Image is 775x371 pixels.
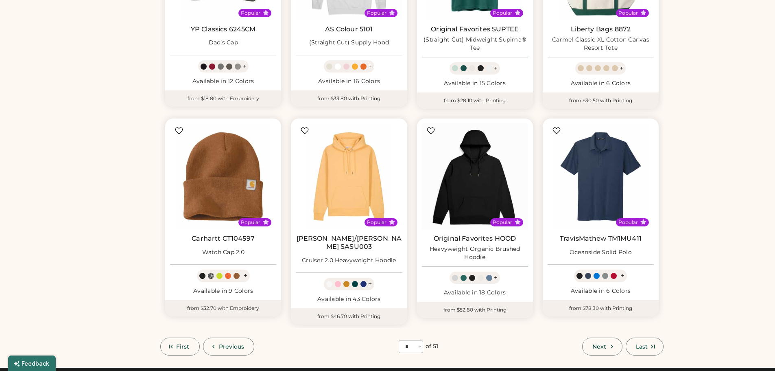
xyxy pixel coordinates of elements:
button: Popular Style [515,10,521,16]
div: Available in 43 Colors [296,295,402,303]
div: Available in 9 Colors [170,287,276,295]
iframe: Front Chat [736,334,771,369]
div: + [621,271,624,280]
div: Popular [618,219,638,226]
div: Available in 6 Colors [548,287,654,295]
div: from $28.10 with Printing [417,92,533,109]
button: First [160,338,200,356]
div: Cruiser 2.0 Heavyweight Hoodie [302,257,396,265]
div: Popular [493,219,512,226]
span: First [176,344,190,349]
button: Last [626,338,664,356]
div: Available in 6 Colors [548,79,654,88]
button: Popular Style [263,219,269,225]
button: Popular Style [640,10,646,16]
div: Watch Cap 2.0 [202,248,245,257]
div: Available in 16 Colors [296,77,402,86]
a: TravisMathew TM1MU411 [560,235,642,243]
div: Popular [367,219,386,226]
div: from $30.50 with Printing [543,92,659,109]
div: (Straight Cut) Supply Hood [309,39,389,47]
img: Original Favorites HOOD Heavyweight Organic Brushed Hoodie [422,123,528,230]
button: Popular Style [389,10,395,16]
div: + [620,64,623,73]
div: from $32.70 with Embroidery [165,300,281,316]
img: Stanley/Stella SASU003 Cruiser 2.0 Heavyweight Hoodie [296,123,402,230]
button: Popular Style [263,10,269,16]
div: + [242,62,246,71]
div: Oceanside Solid Polo [570,248,632,257]
a: Original Favorites HOOD [434,235,516,243]
div: from $52.80 with Printing [417,302,533,318]
div: Dad’s Cap [209,39,238,47]
div: Popular [618,10,638,16]
img: Carhartt CT104597 Watch Cap 2.0 [170,123,276,230]
div: from $78.30 with Printing [543,300,659,316]
div: + [368,279,372,288]
div: Heavyweight Organic Brushed Hoodie [422,245,528,261]
button: Previous [203,338,255,356]
div: from $46.70 with Printing [291,308,407,325]
a: [PERSON_NAME]/[PERSON_NAME] SASU003 [296,235,402,251]
div: Available in 18 Colors [422,289,528,297]
div: Popular [493,10,512,16]
button: Popular Style [515,219,521,225]
div: Available in 15 Colors [422,79,528,88]
span: Next [592,344,606,349]
div: + [244,271,247,280]
span: Last [636,344,648,349]
a: Original Favorites SUPTEE [431,25,519,33]
div: from $18.80 with Embroidery [165,90,281,107]
div: (Straight Cut) Midweight Supima® Tee [422,36,528,52]
a: Liberty Bags 8872 [571,25,631,33]
div: + [494,273,498,282]
div: Available in 12 Colors [170,77,276,86]
button: Next [582,338,622,356]
div: Carmel Classic XL Cotton Canvas Resort Tote [548,36,654,52]
button: Popular Style [389,219,395,225]
div: Popular [241,219,260,226]
a: Carhartt CT104597 [192,235,255,243]
img: TravisMathew TM1MU411 Oceanside Solid Polo [548,123,654,230]
a: AS Colour 5101 [325,25,373,33]
div: Popular [241,10,260,16]
div: + [494,64,498,73]
button: Popular Style [640,219,646,225]
div: from $33.80 with Printing [291,90,407,107]
div: Popular [367,10,386,16]
div: of 51 [426,342,439,351]
a: YP Classics 6245CM [191,25,256,33]
div: + [368,62,372,71]
span: Previous [219,344,245,349]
